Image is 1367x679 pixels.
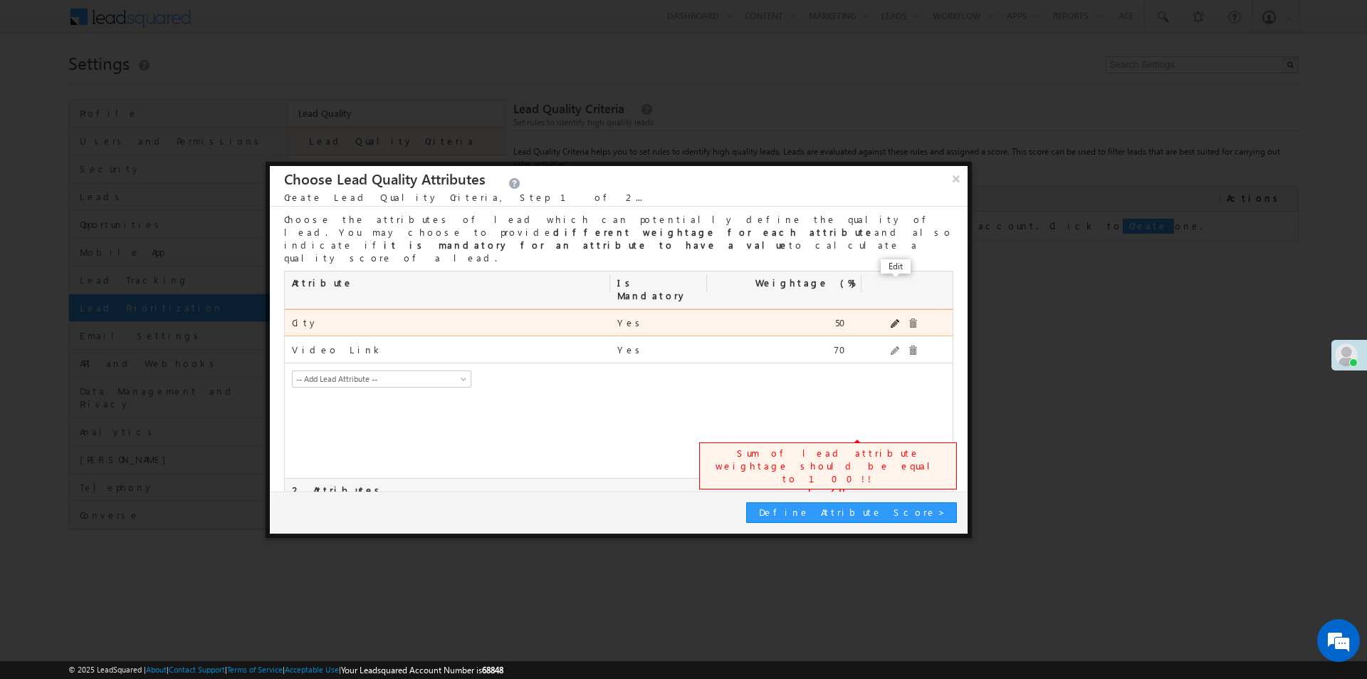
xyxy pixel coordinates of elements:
[945,166,968,191] button: ×
[482,665,503,675] span: 68848
[703,447,953,485] div: Sum of lead attribute weightage should be equal to 100!!
[227,665,283,674] a: Terms of Service
[146,665,167,674] a: About
[657,484,854,497] div: 120
[707,310,861,336] div: 50
[553,226,874,238] span: different weightage for each attribute
[885,261,906,271] p: Edit
[169,665,225,674] a: Contact Support
[285,271,610,296] div: Attribute
[194,439,258,458] em: Start Chat
[759,506,938,518] span: Define Attribute Score
[19,132,260,427] textarea: Type your message and hit 'Enter'
[284,191,500,203] span: Create Lead Quality Criteria
[24,75,60,93] img: d_60004797649_company_0_60004797649
[285,479,610,503] div: 2 Attributes
[292,370,471,388] a: -- Add Lead Attribute --
[293,373,451,385] span: -- Add Lead Attribute --
[284,213,953,264] div: Choose the attributes of lead which can potentially define the quality of lead. You may choose to...
[341,665,503,675] span: Your Leadsquared Account Number is
[746,502,957,523] button: Define Attribute Score>
[610,310,707,336] div: Yes
[234,7,268,41] div: Minimize live chat window
[285,665,339,674] a: Acceptable Use
[68,663,503,677] span: © 2025 LeadSquared | | | | |
[707,337,861,363] div: 70
[610,337,707,363] div: Yes
[610,271,707,309] div: Is Mandatory
[284,166,486,191] h3: Choose Lead Quality Attributes
[384,239,789,251] span: it is mandatory for an attribute to have a value
[707,271,861,296] div: Weightage (%)
[74,75,239,93] div: Chat with us now
[500,191,642,203] span: , Step 1 of 2...
[285,337,610,363] div: Video Link
[285,310,610,336] div: City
